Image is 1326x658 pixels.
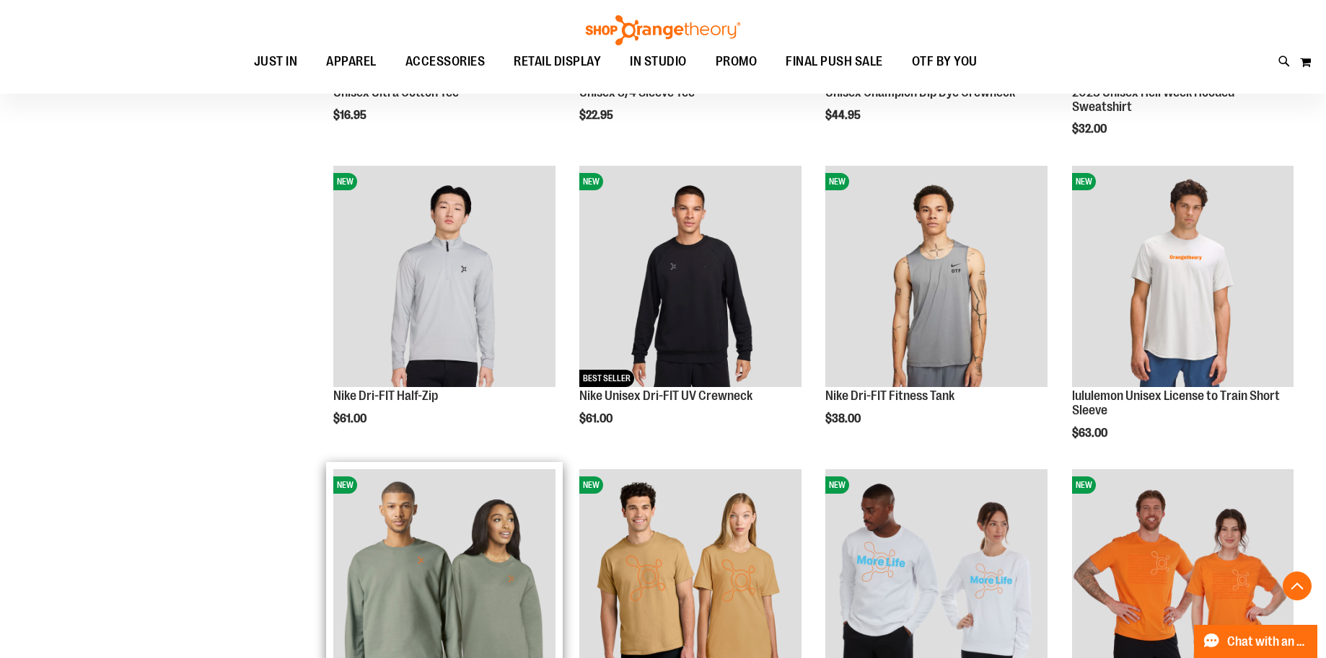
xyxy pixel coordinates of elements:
[1072,85,1234,114] a: 2025 Unisex Hell Week Hooded Sweatshirt
[1072,427,1110,440] span: $63.00
[1072,388,1280,417] a: lululemon Unisex License to Train Short Sleeve
[825,166,1047,387] img: Nike Dri-FIT Fitness Tank
[1072,166,1294,389] a: lululemon Unisex License to Train Short SleeveNEW
[579,173,603,190] span: NEW
[579,166,801,387] img: Nike Unisex Dri-FIT UV Crewneck
[405,45,486,78] span: ACCESSORIES
[1072,173,1096,190] span: NEW
[326,159,562,462] div: product
[391,45,500,79] a: ACCESSORIES
[514,45,601,78] span: RETAIL DISPLAY
[312,45,391,79] a: APPAREL
[584,15,742,45] img: Shop Orangetheory
[333,166,555,389] a: Nike Dri-FIT Half-ZipNEW
[897,45,992,79] a: OTF BY YOU
[818,159,1054,462] div: product
[333,173,357,190] span: NEW
[825,166,1047,389] a: Nike Dri-FIT Fitness TankNEW
[333,388,438,403] a: Nike Dri-FIT Half-Zip
[333,412,369,425] span: $61.00
[579,166,801,389] a: Nike Unisex Dri-FIT UV CrewneckNEWBEST SELLER
[701,45,772,79] a: PROMO
[825,388,954,403] a: Nike Dri-FIT Fitness Tank
[912,45,978,78] span: OTF BY YOU
[825,109,863,122] span: $44.95
[333,166,555,387] img: Nike Dri-FIT Half-Zip
[579,412,615,425] span: $61.00
[579,85,695,99] a: Unisex 3/4 Sleeve Tee
[1283,572,1312,600] button: Back To Top
[630,45,687,78] span: IN STUDIO
[1065,159,1301,476] div: product
[1227,635,1309,649] span: Chat with an Expert
[579,476,603,494] span: NEW
[615,45,701,79] a: IN STUDIO
[1072,123,1109,135] span: $32.00
[716,45,758,78] span: PROMO
[499,45,615,79] a: RETAIL DISPLAY
[240,45,312,78] a: JUST IN
[579,109,615,122] span: $22.95
[771,45,897,79] a: FINAL PUSH SALE
[326,45,377,78] span: APPAREL
[825,412,863,425] span: $38.00
[1072,476,1096,494] span: NEW
[572,159,808,462] div: product
[786,45,883,78] span: FINAL PUSH SALE
[254,45,298,78] span: JUST IN
[333,476,357,494] span: NEW
[1072,166,1294,387] img: lululemon Unisex License to Train Short Sleeve
[1194,625,1318,658] button: Chat with an Expert
[825,476,849,494] span: NEW
[825,173,849,190] span: NEW
[579,388,752,403] a: Nike Unisex Dri-FIT UV Crewneck
[825,85,1015,99] a: Unisex Champion Dip Dye Crewneck
[579,370,634,387] span: BEST SELLER
[333,85,459,99] a: Unisex Ultra Cotton Tee
[333,109,369,122] span: $16.95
